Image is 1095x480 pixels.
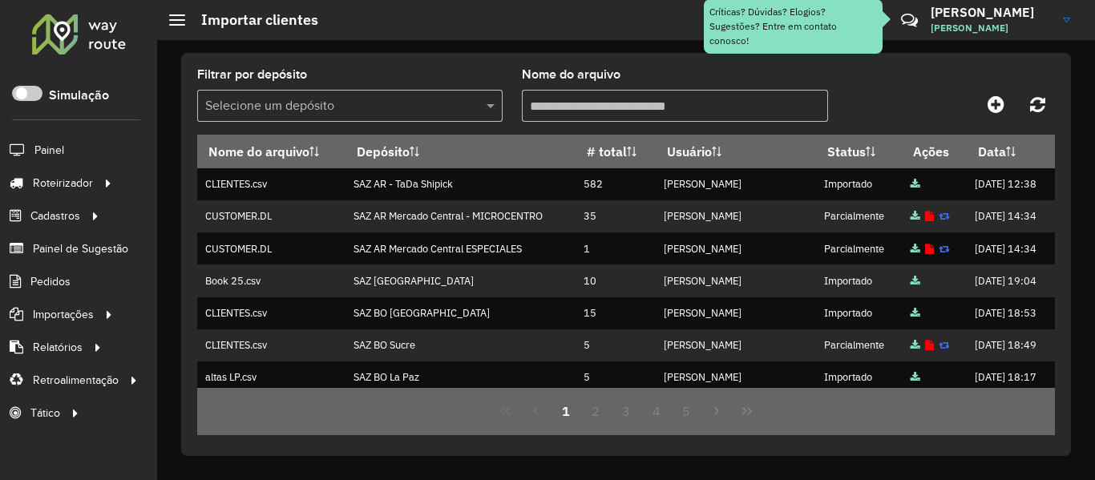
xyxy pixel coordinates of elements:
[967,264,1055,296] td: [DATE] 19:04
[656,264,816,296] td: [PERSON_NAME]
[576,232,656,264] td: 1
[902,135,967,168] th: Ações
[656,135,816,168] th: Usuário
[911,370,920,384] a: Arquivo completo
[197,361,345,393] td: altas LP.csv
[967,200,1055,232] td: [DATE] 14:34
[967,297,1055,329] td: [DATE] 18:53
[551,396,581,426] button: 1
[34,142,64,159] span: Painel
[576,297,656,329] td: 15
[197,65,307,84] label: Filtrar por depósito
[345,297,576,329] td: SAZ BO [GEOGRAPHIC_DATA]
[732,396,762,426] button: Last Page
[33,306,94,323] span: Importações
[816,232,902,264] td: Parcialmente
[197,135,345,168] th: Nome do arquivo
[911,306,920,320] a: Arquivo completo
[656,168,816,200] td: [PERSON_NAME]
[611,396,641,426] button: 3
[345,264,576,296] td: SAZ [GEOGRAPHIC_DATA]
[345,232,576,264] td: SAZ AR Mercado Central ESPECIALES
[816,264,902,296] td: Importado
[345,168,576,200] td: SAZ AR - TaDa Shipick
[576,168,656,200] td: 582
[576,200,656,232] td: 35
[939,242,950,256] a: Reimportar
[30,208,80,224] span: Cadastros
[816,200,902,232] td: Parcialmente
[580,396,611,426] button: 2
[576,135,656,168] th: # total
[911,242,920,256] a: Arquivo completo
[892,3,927,38] a: Contato Rápido
[967,168,1055,200] td: [DATE] 12:38
[345,135,576,168] th: Depósito
[656,361,816,393] td: [PERSON_NAME]
[345,329,576,361] td: SAZ BO Sucre
[656,297,816,329] td: [PERSON_NAME]
[197,329,345,361] td: CLIENTES.csv
[197,168,345,200] td: CLIENTES.csv
[967,135,1055,168] th: Data
[911,209,920,223] a: Arquivo completo
[925,338,934,352] a: Exibir log de erros
[33,175,93,192] span: Roteirizador
[701,396,732,426] button: Next Page
[816,297,902,329] td: Importado
[967,361,1055,393] td: [DATE] 18:17
[641,396,672,426] button: 4
[816,135,902,168] th: Status
[197,297,345,329] td: CLIENTES.csv
[931,5,1051,20] h3: [PERSON_NAME]
[967,232,1055,264] td: [DATE] 14:34
[576,361,656,393] td: 5
[185,11,318,29] h2: Importar clientes
[925,209,934,223] a: Exibir log de erros
[197,232,345,264] td: CUSTOMER.DL
[816,361,902,393] td: Importado
[911,338,920,352] a: Arquivo completo
[931,21,1051,35] span: [PERSON_NAME]
[967,329,1055,361] td: [DATE] 18:49
[49,86,109,105] label: Simulação
[197,264,345,296] td: Book 25.csv
[345,200,576,232] td: SAZ AR Mercado Central - MICROCENTRO
[522,65,620,84] label: Nome do arquivo
[33,240,128,257] span: Painel de Sugestão
[576,264,656,296] td: 10
[576,329,656,361] td: 5
[345,361,576,393] td: SAZ BO La Paz
[30,405,60,422] span: Tático
[925,242,934,256] a: Exibir log de erros
[656,200,816,232] td: [PERSON_NAME]
[656,329,816,361] td: [PERSON_NAME]
[939,338,950,352] a: Reimportar
[816,168,902,200] td: Importado
[197,200,345,232] td: CUSTOMER.DL
[911,177,920,191] a: Arquivo completo
[30,273,71,290] span: Pedidos
[33,339,83,356] span: Relatórios
[939,209,950,223] a: Reimportar
[911,274,920,288] a: Arquivo completo
[672,396,702,426] button: 5
[33,372,119,389] span: Retroalimentação
[656,232,816,264] td: [PERSON_NAME]
[816,329,902,361] td: Parcialmente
